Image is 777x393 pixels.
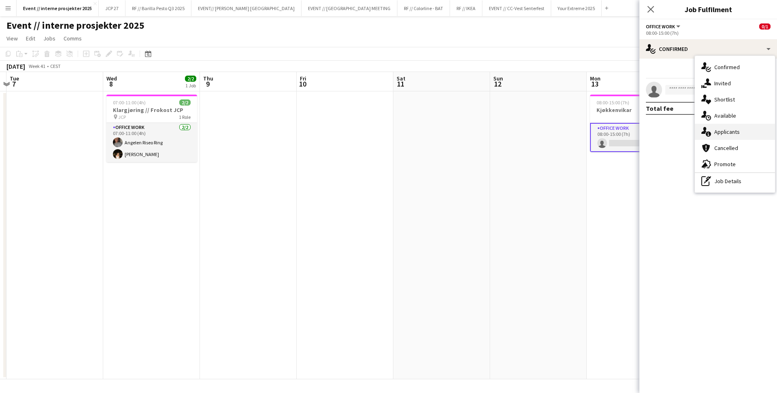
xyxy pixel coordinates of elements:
span: 2/2 [179,99,191,106]
h3: Kjøkkenvikar [590,106,681,114]
span: 7 [8,79,19,89]
span: 10 [299,79,306,89]
span: JCP [118,114,126,120]
app-card-role: Office work2A0/108:00-15:00 (7h) [590,123,681,152]
div: CEST [50,63,61,69]
span: Fri [300,75,306,82]
button: EVENT // CC-Vest Senterfest [482,0,551,16]
span: Cancelled [714,144,738,152]
span: Thu [203,75,213,82]
span: Applicants [714,128,740,135]
div: Confirmed [639,39,777,59]
button: RF // IKEA [450,0,482,16]
app-job-card: 08:00-15:00 (7h)0/1Kjøkkenvikar1 RoleOffice work2A0/108:00-15:00 (7h) [590,95,681,152]
button: Your Extreme 2025 [551,0,602,16]
span: Tue [10,75,19,82]
div: 1 Job [185,82,196,89]
app-job-card: 07:00-11:00 (4h)2/2Klargjøring // Frokost JCP JCP1 RoleOffice work2/207:00-11:00 (4h)Angelen Rise... [106,95,197,162]
span: Mon [590,75,601,82]
span: 13 [589,79,601,89]
button: EVENT// [PERSON_NAME] [GEOGRAPHIC_DATA] [191,0,301,16]
span: Invited [714,80,731,87]
span: Edit [26,35,35,42]
span: Jobs [43,35,55,42]
span: 08:00-15:00 (7h) [597,99,629,106]
span: 2/2 [185,76,196,82]
span: Shortlist [714,96,735,103]
span: 9 [202,79,213,89]
span: Confirmed [714,63,740,71]
h3: Klargjøring // Frokost JCP [106,106,197,114]
a: View [3,33,21,44]
span: Week 41 [27,63,47,69]
span: 1 Role [179,114,191,120]
span: Promote [714,161,736,168]
span: 12 [492,79,503,89]
a: Jobs [40,33,59,44]
span: Sat [397,75,405,82]
h3: Job Fulfilment [639,4,777,15]
span: Office work [646,23,675,30]
a: Edit [23,33,38,44]
h1: Event // interne prosjekter 2025 [6,19,144,32]
app-card-role: Office work2/207:00-11:00 (4h)Angelen Riseo Ring[PERSON_NAME] [106,123,197,162]
button: EVENT // [GEOGRAPHIC_DATA] MEETING [301,0,397,16]
span: Comms [64,35,82,42]
span: 0/1 [759,23,771,30]
button: RF // Barilla Pesto Q3 2025 [125,0,191,16]
button: JCP 27 [99,0,125,16]
span: View [6,35,18,42]
span: 11 [395,79,405,89]
div: [DATE] [6,62,25,70]
span: Available [714,112,736,119]
button: Event // interne prosjekter 2025 [17,0,99,16]
a: Comms [60,33,85,44]
span: 07:00-11:00 (4h) [113,99,146,106]
span: 8 [105,79,117,89]
span: Sun [493,75,503,82]
div: Job Details [695,173,775,189]
button: RF // Colorline - BAT [397,0,450,16]
button: Office work [646,23,681,30]
span: Wed [106,75,117,82]
div: 08:00-15:00 (7h) [646,30,771,36]
div: Total fee [646,104,673,112]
